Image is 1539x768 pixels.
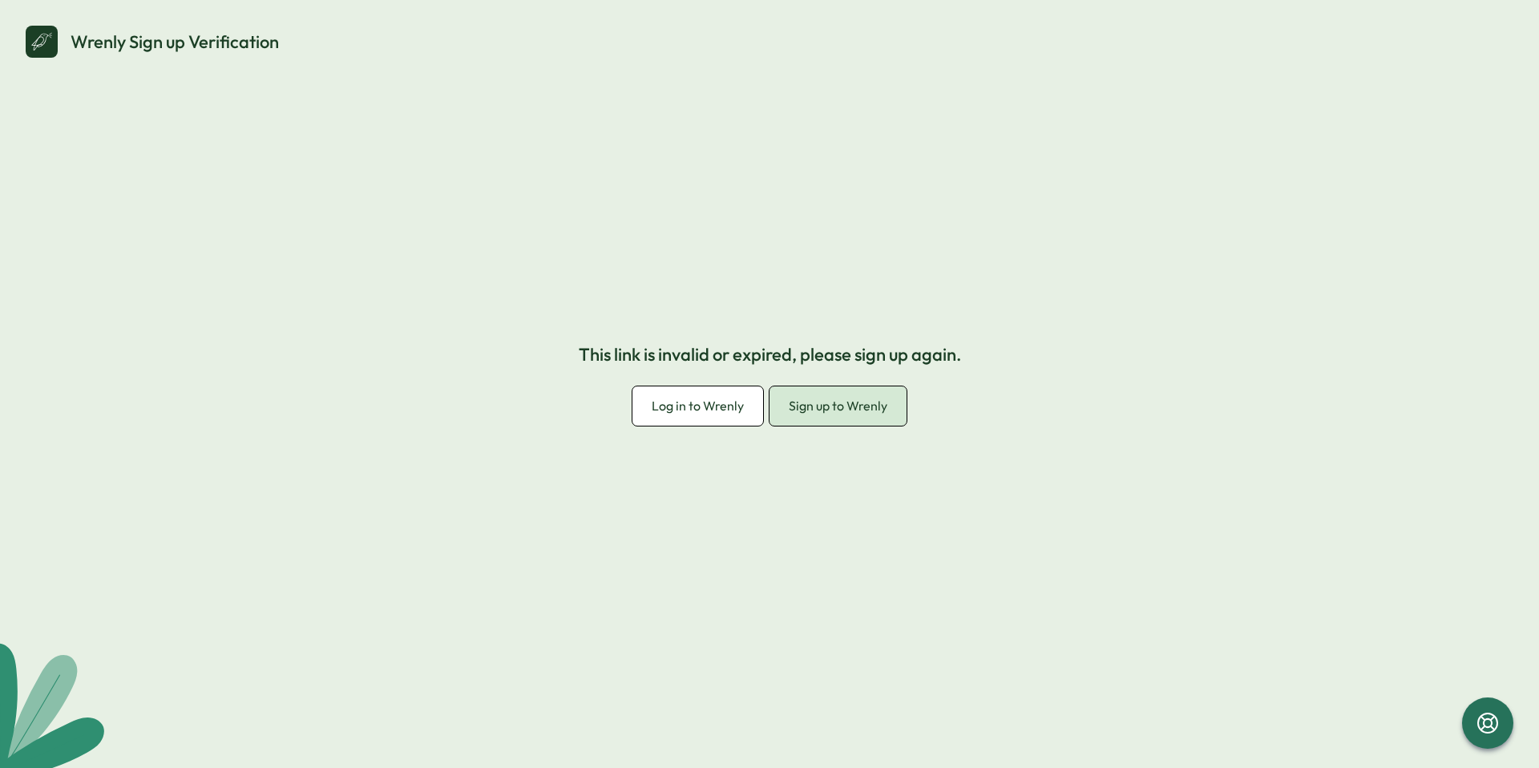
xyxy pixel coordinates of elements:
[789,398,887,414] span: Sign up to Wrenly
[652,398,744,414] span: Log in to Wrenly
[632,386,763,426] a: Log in to Wrenly
[71,30,279,55] p: Wrenly Sign up Verification
[769,386,907,426] a: Sign up to Wrenly
[579,342,961,367] p: This link is invalid or expired, please sign up again.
